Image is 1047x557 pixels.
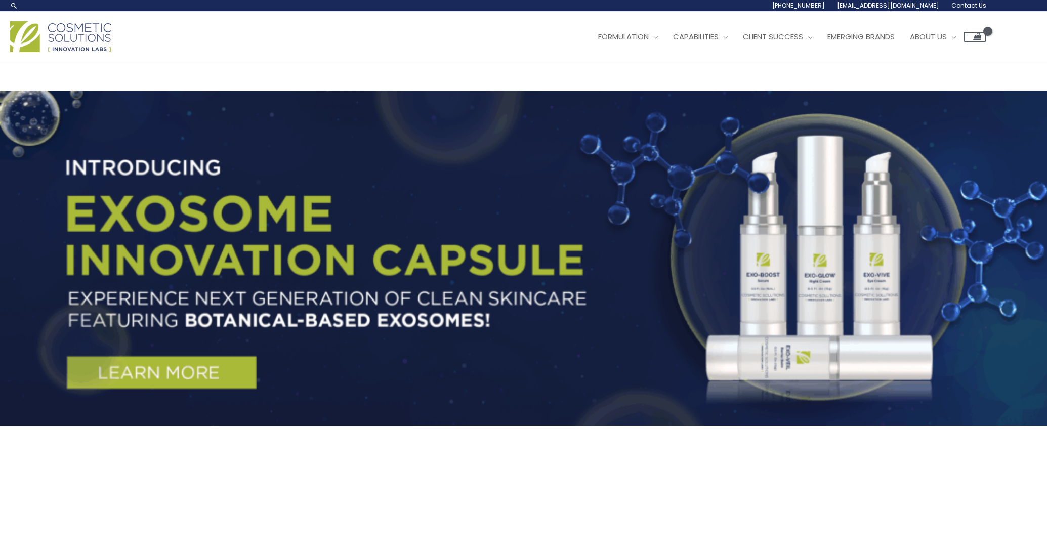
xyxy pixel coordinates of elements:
[10,21,111,52] img: Cosmetic Solutions Logo
[665,22,735,52] a: Capabilities
[820,22,902,52] a: Emerging Brands
[673,31,719,42] span: Capabilities
[902,22,964,52] a: About Us
[591,22,665,52] a: Formulation
[964,32,986,42] a: View Shopping Cart, empty
[951,1,986,10] span: Contact Us
[837,1,939,10] span: [EMAIL_ADDRESS][DOMAIN_NAME]
[743,31,803,42] span: Client Success
[827,31,895,42] span: Emerging Brands
[772,1,825,10] span: [PHONE_NUMBER]
[10,2,18,10] a: Search icon link
[598,31,649,42] span: Formulation
[583,22,986,52] nav: Site Navigation
[735,22,820,52] a: Client Success
[910,31,947,42] span: About Us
